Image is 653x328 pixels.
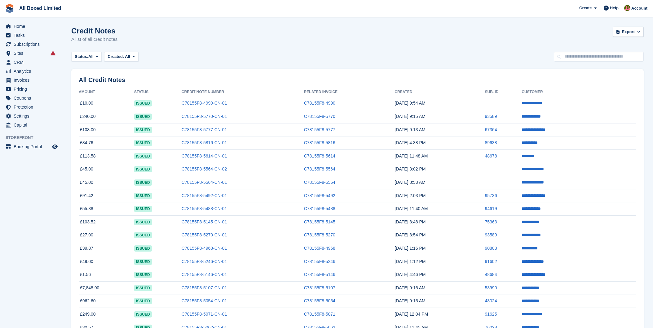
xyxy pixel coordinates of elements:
a: 48684 [485,272,497,277]
td: £7,848.90 [79,282,134,295]
i: Smart entry sync failures have occurred [51,51,55,56]
h2: All Credit Notes [79,76,636,84]
time: 2025-08-08 08:15:46 UTC [395,114,425,119]
button: Export [613,27,644,37]
span: Home [14,22,51,31]
p: A list of all credit notes [71,36,117,43]
time: 2025-08-06 15:38:51 UTC [395,140,426,145]
span: Help [610,5,619,11]
a: C78155F8-5564 [304,166,335,171]
td: £113.58 [79,150,134,163]
time: 2025-07-25 14:02:26 UTC [395,166,426,171]
a: C78155F8-5492 [304,193,335,198]
td: £108.00 [79,123,134,136]
a: menu [3,85,59,93]
span: Created: [108,54,124,59]
td: £45.00 [79,163,134,176]
span: issued [134,100,152,106]
td: £49.00 [79,255,134,268]
img: stora-icon-8386f47178a22dfd0bd8f6a31ec36ba5ce8667c1dd55bd0f319d3a0aa187defe.svg [5,4,14,13]
span: issued [134,114,152,120]
a: All Boxed Limited [17,3,64,13]
a: menu [3,58,59,67]
span: issued [134,140,152,146]
td: £1.56 [79,268,134,282]
a: 48024 [485,298,497,303]
span: issued [134,285,152,291]
time: 2025-07-04 14:48:58 UTC [395,219,426,224]
th: Sub. ID [485,87,522,97]
a: Preview store [51,143,59,150]
td: £10.00 [79,97,134,110]
th: Created [395,87,485,97]
a: C78155F8-4968 [304,246,335,251]
a: C78155F8-5054 [304,298,335,303]
span: issued [134,232,152,238]
a: C78155F8-5564-CN-01 [182,180,227,185]
th: Status [134,87,182,97]
span: All [88,54,94,60]
span: issued [134,153,152,159]
a: C78155F8-5488 [304,206,335,211]
a: menu [3,94,59,102]
a: 89638 [485,140,497,145]
a: C78155F8-5246 [304,259,335,264]
a: C78155F8-4968-CN-01 [182,246,227,251]
a: 91625 [485,312,497,317]
a: 75363 [485,219,497,224]
td: £91.42 [79,189,134,202]
a: 90803 [485,246,497,251]
span: issued [134,245,152,252]
time: 2025-07-03 12:12:16 UTC [395,259,426,264]
a: C78155F8-5145-CN-01 [182,219,227,224]
th: Credit Note Number [182,87,304,97]
span: Account [631,5,647,11]
span: Analytics [14,67,51,76]
button: Status: All [71,52,102,62]
a: C78155F8-5492-CN-01 [182,193,227,198]
a: C78155F8-5777-CN-01 [182,127,227,132]
span: issued [134,206,152,212]
a: C78155F8-5146-CN-01 [182,272,227,277]
span: issued [134,259,152,265]
th: Related Invoice [304,87,395,97]
span: issued [134,311,152,317]
a: menu [3,49,59,58]
time: 2025-07-17 13:03:33 UTC [395,193,426,198]
span: issued [134,219,152,225]
span: Capital [14,121,51,129]
a: 93589 [485,232,497,237]
span: issued [134,272,152,278]
a: C78155F8-5614 [304,153,335,158]
h1: Credit Notes [71,27,117,35]
td: £55.38 [79,202,134,216]
span: Booking Portal [14,142,51,151]
a: C78155F8-4990 [304,101,335,106]
span: Storefront [6,135,62,141]
a: C78155F8-5071 [304,312,335,317]
span: Sites [14,49,51,58]
time: 2025-06-25 08:16:25 UTC [395,285,425,290]
td: £39.87 [79,242,134,255]
span: Tasks [14,31,51,40]
a: C78155F8-5770 [304,114,335,119]
td: £240.00 [79,110,134,123]
a: C78155F8-5246-CN-01 [182,259,227,264]
span: Status: [75,54,88,60]
a: menu [3,31,59,40]
a: C78155F8-4990-CN-01 [182,101,227,106]
td: £84.76 [79,136,134,150]
a: C78155F8-5564 [304,180,335,185]
td: £962.60 [79,295,134,308]
time: 2025-06-25 08:15:49 UTC [395,298,425,303]
a: menu [3,103,59,111]
a: menu [3,112,59,120]
a: C78155F8-5054-CN-01 [182,298,227,303]
th: Customer [522,87,636,97]
a: C78155F8-5777 [304,127,335,132]
a: menu [3,121,59,129]
a: C78155F8-5614-CN-01 [182,153,227,158]
span: issued [134,166,152,172]
a: 95736 [485,193,497,198]
a: C78155F8-5816-CN-01 [182,140,227,145]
